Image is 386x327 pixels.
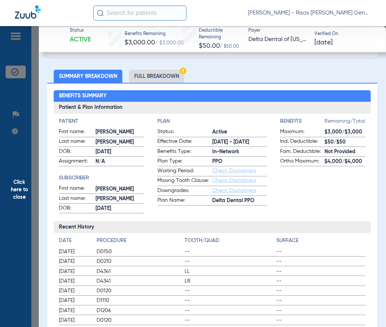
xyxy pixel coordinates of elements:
img: Search Icon [97,10,104,16]
span: -- [185,307,274,314]
span: D1206 [97,307,182,314]
span: [DATE] [314,38,333,47]
span: Ortho Maximum: [280,157,324,166]
span: [DATE] [59,248,90,255]
span: Last name: [59,138,95,147]
span: Benefits Type: [157,148,212,157]
app-breakdown-title: Surface [276,237,365,247]
span: Last name: [59,195,95,204]
input: Search for patients [93,6,186,21]
span: LR [185,277,274,285]
h3: Patient & Plan Information [54,102,371,114]
img: Zuub Logo [15,6,41,19]
span: First name: [59,128,95,137]
span: -- [276,307,365,314]
h4: Plan [157,117,267,125]
h4: Surface [276,237,365,245]
span: Effective Date: [157,138,212,147]
li: Summary Breakdown [54,70,122,83]
span: Not Provided [324,148,365,156]
span: -- [276,248,365,255]
span: Missing Tooth Clause: [157,177,212,186]
h4: Procedure [97,237,182,245]
span: Active [212,128,267,136]
span: [DATE] [59,297,90,304]
app-breakdown-title: Tooth/Quad [185,237,274,247]
span: Ind. Deductible: [280,138,324,147]
a: Check Disclaimers [212,168,256,173]
h4: Patient [59,117,144,125]
span: [PERSON_NAME] [95,128,144,136]
span: D0120 [97,317,182,324]
span: Payer [248,28,308,34]
span: PPO [212,158,267,166]
span: D4341 [97,277,182,285]
span: D4341 [97,268,182,275]
span: Status: [157,128,212,137]
span: [PERSON_NAME] [95,195,144,203]
span: [PERSON_NAME] [95,185,144,193]
span: [DATE] [59,307,90,314]
span: Delta Dental PPO [212,197,267,205]
span: D0150 [97,248,182,255]
span: Delta Dental of [US_STATE] (DDPA) - AI [248,35,308,44]
img: Hazard [180,67,186,74]
span: DOB: [59,148,95,157]
span: Plan Name: [157,196,212,205]
h4: Date [59,237,90,245]
span: [PERSON_NAME] [95,138,144,146]
span: LL [185,268,274,275]
span: Fam. Deductible: [280,148,324,157]
span: In-Network [212,148,267,156]
span: $3,000/$3,000 [324,128,365,136]
span: Waiting Period: [157,167,212,176]
app-breakdown-title: Date [59,237,90,247]
span: -- [185,258,274,265]
h4: Benefits [280,117,324,125]
h4: Subscriber [59,174,144,182]
app-breakdown-title: Benefits [280,117,324,128]
span: [DATE] [59,277,90,285]
a: Check Disclaimers [212,188,256,193]
span: Assignment: [59,157,95,166]
span: / $50.00 [220,44,239,49]
span: Benefits Remaining [125,31,184,38]
span: DOB: [59,204,95,213]
span: First name: [59,185,95,194]
li: Full Breakdown [129,70,184,83]
span: [DATE] [59,268,90,275]
div: Chat Widget [349,291,386,327]
span: [DATE] [59,258,90,265]
span: $50/$50 [324,138,365,146]
span: -- [276,287,365,295]
a: Check Disclaimers [212,178,256,183]
span: -- [276,258,365,265]
span: -- [276,268,365,275]
span: [DATE] [95,205,144,213]
span: -- [185,287,274,295]
span: N/A [95,158,144,166]
span: -- [276,297,365,304]
h2: Benefits Summary [54,90,371,102]
span: Active [70,35,91,44]
span: D0210 [97,258,182,265]
span: -- [185,297,274,304]
span: $4,000/$4,000 [324,158,365,166]
span: [DATE] [59,317,90,324]
span: $3,000.00 [125,39,155,46]
span: -- [185,317,274,324]
span: Status [70,28,91,34]
span: -- [276,317,365,324]
span: [PERSON_NAME] - Risas [PERSON_NAME] General [248,9,371,17]
h3: Recent History [54,221,371,233]
span: Verified On [314,31,374,38]
span: -- [276,277,365,285]
span: D1110 [97,297,182,304]
span: Maximum: [280,128,324,137]
span: Deductible Remaining [199,28,242,41]
span: Plan Type: [157,157,212,166]
span: / $3,000.00 [155,40,184,45]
